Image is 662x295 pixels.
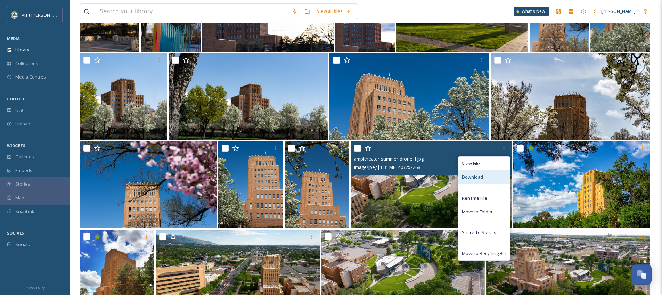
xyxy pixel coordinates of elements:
[15,60,38,67] span: Collections
[354,164,420,170] span: image/jpeg | 1.81 MB | 4032 x 2268
[329,53,489,140] img: municipal-building-spring-4-25-00005.jpg
[601,8,636,14] span: [PERSON_NAME]
[462,160,480,167] span: View File
[80,53,167,140] img: municipal-building-spring-4-25-00001.jpg
[462,195,487,202] span: Rename File
[462,229,496,236] span: Share To Socials
[11,11,18,18] img: Unknown.png
[169,53,328,140] img: municipal-building-spring-4-25-00002.jpg
[15,107,25,114] span: UGC
[15,154,34,160] span: Galleries
[96,4,288,19] input: Search your library
[15,195,27,201] span: Maps
[351,141,512,228] img: ampitheater-summer-drone-1.jpg
[590,5,639,18] a: [PERSON_NAME]
[218,141,283,228] img: municipal-building-spring-4-25-00007.jpg
[462,208,493,215] span: Move to Folder
[15,181,30,187] span: Stories
[313,5,354,18] a: View all files
[25,286,45,290] span: Privacy Policy
[354,156,424,162] span: ampitheater-summer-drone-1.jpg
[513,141,650,228] img: 190810-farmers-market185-Edit.jpg
[15,121,33,127] span: Uploads
[7,96,25,101] span: COLLECT
[491,53,650,140] img: municipal-building-spring-4-25-00009.jpg
[285,141,349,228] img: municipal-building-spring-4-25-00006.jpg
[15,167,32,174] span: Embeds
[7,143,25,148] span: WIDGETS
[462,174,483,180] span: Download
[15,47,29,53] span: Library
[15,208,34,215] span: SnapLink
[462,250,506,257] span: Move to Recycling Bin
[22,11,66,18] span: Visit [PERSON_NAME]
[7,36,20,41] span: MEDIA
[15,241,30,248] span: Socials
[631,264,652,285] button: Open Chat
[25,283,45,292] a: Privacy Policy
[514,7,549,16] a: What's New
[80,141,217,228] img: municipal-building-spring-4-25-00008.jpg
[15,74,46,80] span: Media Centres
[7,230,24,236] span: SOCIALS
